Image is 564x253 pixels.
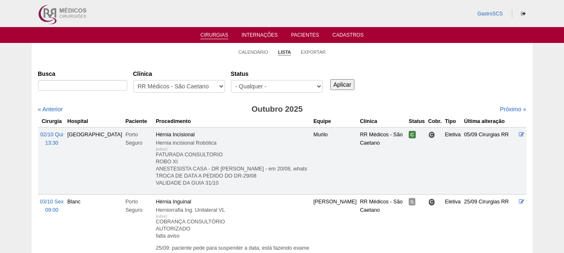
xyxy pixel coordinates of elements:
[156,206,310,214] div: Herniorrafia Ing. Unilateral VL
[428,131,435,138] span: Consultório
[521,11,526,16] i: Sair
[125,198,152,214] div: Porto Seguro
[40,132,63,138] span: 02/10 Qui
[312,115,359,128] th: Equipe
[409,198,415,205] span: Suspensa
[443,115,463,128] th: Tipo
[156,151,310,187] p: FATURADA CONSULTORIO ROBO XI ANESTESISTA CASA - DR [PERSON_NAME] - em 20/08, whats TROCA DE DATA ...
[463,127,518,194] td: 05/09 Cirurgias RR
[519,132,524,138] a: Editar
[200,32,228,39] a: Cirurgias
[427,115,443,128] th: Cobr.
[66,127,124,194] td: [GEOGRAPHIC_DATA]
[154,127,311,194] td: Hérnia Incisional
[332,32,364,40] a: Cadastros
[238,49,268,55] a: Calendário
[38,80,127,91] input: Digite os termos que você deseja procurar.
[155,103,399,115] h3: Outubro 2025
[45,140,58,146] span: 13:30
[500,106,526,113] a: Próximo »
[133,70,225,78] label: Clínica
[443,127,463,194] td: Eletiva
[40,199,64,213] a: 03/10 Sex 09:00
[156,139,310,147] div: Hernia incisional Robótica
[519,199,524,205] a: Editar
[156,212,167,220] div: [editar]
[156,218,310,240] p: COBRANÇA CONSULTÓRIO AUTORIZADO falta aviso
[38,115,66,128] th: Cirurgia
[291,32,319,40] a: Pacientes
[156,145,167,153] div: [editar]
[463,115,518,128] th: Última alteração
[278,49,291,55] a: Lista
[45,207,58,213] span: 09:00
[38,106,63,113] a: « Anterior
[312,127,359,194] td: Murilo
[40,199,64,205] span: 03/10 Sex
[40,132,63,146] a: 02/10 Qui 13:30
[409,131,416,138] span: Confirmada
[154,115,311,128] th: Procedimento
[125,130,152,147] div: Porto Seguro
[330,79,355,90] input: Aplicar
[231,70,323,78] label: Status
[428,198,435,205] span: Consultório
[124,115,154,128] th: Paciente
[477,11,503,17] a: GastroSCS
[301,49,326,55] a: Exportar
[358,115,407,128] th: Clínica
[358,127,407,194] td: RR Médicos - São Caetano
[66,115,124,128] th: Hospital
[38,70,127,78] label: Busca
[407,115,427,128] th: Status
[242,32,278,40] a: Internações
